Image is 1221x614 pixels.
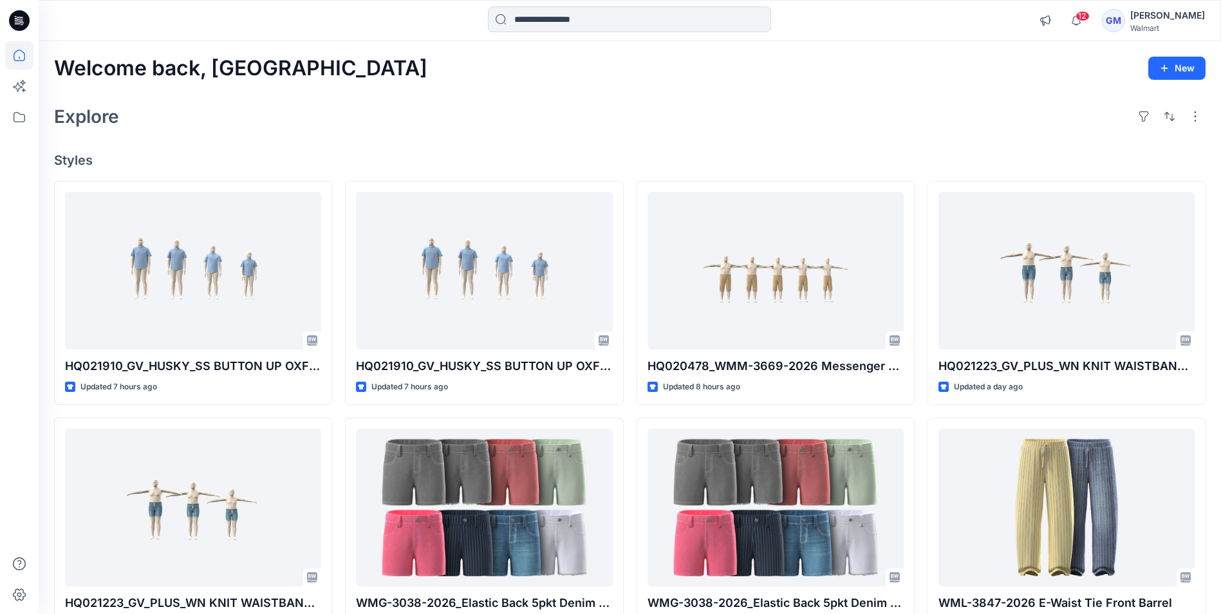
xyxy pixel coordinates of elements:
[938,594,1195,612] p: WML-3847-2026 E-Waist Tie Front Barrel
[1130,8,1205,23] div: [PERSON_NAME]
[356,594,612,612] p: WMG-3038-2026_Elastic Back 5pkt Denim Shorts 3 Inseam - Cost Opt
[663,380,740,394] p: Updated 8 hours ago
[648,357,904,375] p: HQ020478_WMM-3669-2026 Messenger Cargo Short
[65,594,321,612] p: HQ021223_GV_PLUS_WN KNIT WAISTBAND DENIM SHORT
[356,192,612,349] a: HQ021910_GV_HUSKY_SS BUTTON UP OXFORD SHIRT
[65,357,321,375] p: HQ021910_GV_HUSKY_SS BUTTON UP OXFORD SHIRT
[65,429,321,586] a: HQ021223_GV_PLUS_WN KNIT WAISTBAND DENIM SHORT
[648,192,904,349] a: HQ020478_WMM-3669-2026 Messenger Cargo Short
[356,357,612,375] p: HQ021910_GV_HUSKY_SS BUTTON UP OXFORD SHIRT
[54,153,1206,168] h4: Styles
[954,380,1023,394] p: Updated a day ago
[356,429,612,586] a: WMG-3038-2026_Elastic Back 5pkt Denim Shorts 3 Inseam - Cost Opt
[80,380,157,394] p: Updated 7 hours ago
[1130,23,1205,33] div: Walmart
[938,357,1195,375] p: HQ021223_GV_PLUS_WN KNIT WAISTBAND DENIM SHORT
[938,192,1195,349] a: HQ021223_GV_PLUS_WN KNIT WAISTBAND DENIM SHORT
[371,380,448,394] p: Updated 7 hours ago
[54,57,427,80] h2: Welcome back, [GEOGRAPHIC_DATA]
[648,594,904,612] p: WMG-3038-2026_Elastic Back 5pkt Denim Shorts 3 Inseam
[1148,57,1206,80] button: New
[1076,11,1090,21] span: 12
[1102,9,1125,32] div: GM
[938,429,1195,586] a: WML-3847-2026 E-Waist Tie Front Barrel
[65,192,321,349] a: HQ021910_GV_HUSKY_SS BUTTON UP OXFORD SHIRT
[648,429,904,586] a: WMG-3038-2026_Elastic Back 5pkt Denim Shorts 3 Inseam
[54,106,119,127] h2: Explore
